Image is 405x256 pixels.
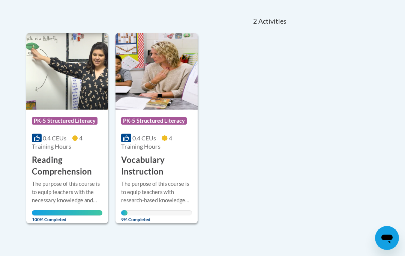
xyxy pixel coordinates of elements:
[132,134,156,142] span: 0.4 CEUs
[121,210,127,215] div: Your progress
[32,210,102,215] div: Your progress
[253,17,257,26] span: 2
[32,210,102,222] span: 100% Completed
[115,33,197,110] img: Course Logo
[121,134,172,150] span: 4 Training Hours
[32,154,102,178] h3: Reading Comprehension
[121,154,192,178] h3: Vocabulary Instruction
[375,226,399,250] iframe: Button to launch messaging window
[121,210,127,222] span: 9% Completed
[32,180,102,205] div: The purpose of this course is to equip teachers with the necessary knowledge and strategies to pr...
[32,117,97,125] span: PK-5 Structured Literacy
[121,117,187,125] span: PK-5 Structured Literacy
[121,180,192,205] div: The purpose of this course is to equip teachers with research-based knowledge and strategies to p...
[258,17,286,26] span: Activities
[26,33,108,110] img: Course Logo
[26,33,108,223] a: Course LogoPK-5 Structured Literacy0.4 CEUs4 Training Hours Reading ComprehensionThe purpose of t...
[43,134,66,142] span: 0.4 CEUs
[115,33,197,223] a: Course LogoPK-5 Structured Literacy0.4 CEUs4 Training Hours Vocabulary InstructionThe purpose of ...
